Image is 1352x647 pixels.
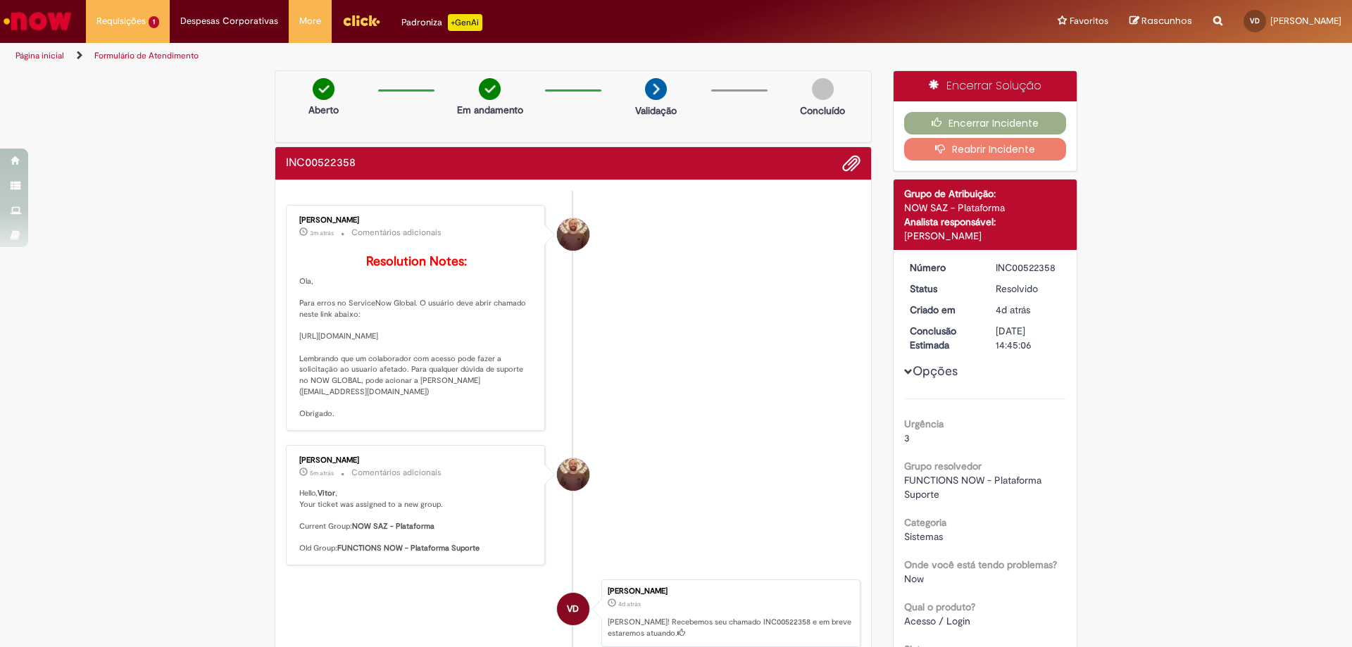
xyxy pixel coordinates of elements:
span: Despesas Corporativas [180,14,278,28]
button: Encerrar Incidente [904,112,1067,134]
img: check-circle-green.png [313,78,334,100]
span: Favoritos [1070,14,1108,28]
div: Grupo de Atribuição: [904,187,1067,201]
span: FUNCTIONS NOW - Plataforma Suporte [904,474,1044,501]
div: [PERSON_NAME] [904,229,1067,243]
img: ServiceNow [1,7,74,35]
div: Eric Fedel Cazotto Oliveira [557,218,589,251]
time: 01/09/2025 08:38:16 [310,469,334,477]
div: Padroniza [401,14,482,31]
span: 1 [149,16,159,28]
b: Qual o produto? [904,601,975,613]
p: Concluído [800,103,845,118]
span: Rascunhos [1141,14,1192,27]
p: Ola, Para erros no ServiceNow Global. O usuário deve abrir chamado neste link abaixo: [URL][DOMAI... [299,255,534,420]
p: [PERSON_NAME]! Recebemos seu chamado INC00522358 e em breve estaremos atuando. [608,617,853,639]
ul: Trilhas de página [11,43,891,69]
p: Em andamento [457,103,523,117]
span: 4d atrás [618,600,641,608]
div: 28/08/2025 11:45:06 [996,303,1061,317]
b: Onde você está tendo problemas? [904,558,1057,571]
button: Adicionar anexos [842,154,860,172]
small: Comentários adicionais [351,467,442,479]
button: Reabrir Incidente [904,138,1067,161]
span: [PERSON_NAME] [1270,15,1341,27]
p: Validação [635,103,677,118]
dt: Número [899,260,986,275]
p: Hello, , Your ticket was assigned to a new group. Current Group: Old Group: [299,488,534,554]
span: More [299,14,321,28]
div: [DATE] 14:45:06 [996,324,1061,352]
div: Analista responsável: [904,215,1067,229]
img: arrow-next.png [645,78,667,100]
time: 28/08/2025 11:45:06 [618,600,641,608]
img: click_logo_yellow_360x200.png [342,10,380,31]
li: Vitor Gabriel Menck Diniz [286,579,860,647]
img: img-circle-grey.png [812,78,834,100]
b: Categoria [904,516,946,529]
time: 28/08/2025 11:45:06 [996,303,1030,316]
dt: Criado em [899,303,986,317]
span: 3m atrás [310,229,334,237]
a: Rascunhos [1129,15,1192,28]
small: Comentários adicionais [351,227,442,239]
dt: Status [899,282,986,296]
div: Resolvido [996,282,1061,296]
b: Grupo resolvedor [904,460,982,472]
b: Urgência [904,417,944,430]
span: Now [904,572,924,585]
div: NOW SAZ - Plataforma [904,201,1067,215]
span: Sistemas [904,530,943,543]
span: VD [1250,16,1260,25]
b: FUNCTIONS NOW - Plataforma Suporte [337,543,480,553]
img: check-circle-green.png [479,78,501,100]
div: Vitor Gabriel Menck Diniz [557,593,589,625]
span: Acesso / Login [904,615,970,627]
span: VD [567,592,579,626]
span: 4d atrás [996,303,1030,316]
a: Formulário de Atendimento [94,50,199,61]
p: +GenAi [448,14,482,31]
div: [PERSON_NAME] [299,456,534,465]
h2: INC00522358 Histórico de tíquete [286,157,356,170]
div: [PERSON_NAME] [608,587,853,596]
b: Vitor [318,488,335,498]
div: [PERSON_NAME] [299,216,534,225]
span: 3 [904,432,910,444]
a: Página inicial [15,50,64,61]
span: 5m atrás [310,469,334,477]
div: Eric Fedel Cazotto Oliveira [557,458,589,491]
dt: Conclusão Estimada [899,324,986,352]
p: Aberto [308,103,339,117]
div: Encerrar Solução [894,71,1077,101]
span: Requisições [96,14,146,28]
time: 01/09/2025 08:40:49 [310,229,334,237]
b: NOW SAZ - Plataforma [352,521,434,532]
div: INC00522358 [996,260,1061,275]
b: Resolution Notes: [366,253,467,270]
